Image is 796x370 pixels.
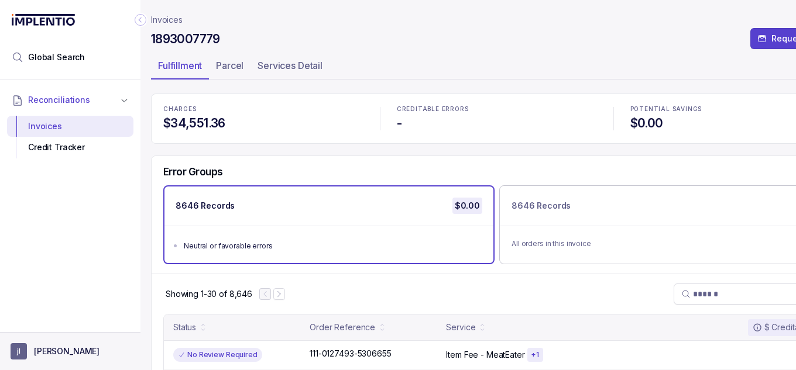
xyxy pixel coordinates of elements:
[166,288,252,300] p: Showing 1-30 of 8,646
[151,14,183,26] a: Invoices
[258,58,322,72] p: Services Detail
[166,288,252,300] div: Remaining page entries
[163,115,363,132] h4: $34,551.36
[158,58,202,72] p: Fulfillment
[452,198,482,214] p: $0.00
[310,321,375,333] div: Order Reference
[151,14,183,26] nav: breadcrumb
[397,106,597,113] p: CREDITABLE ERRORS
[273,288,285,300] button: Next Page
[133,13,147,27] div: Collapse Icon
[28,51,85,63] span: Global Search
[34,345,99,357] p: [PERSON_NAME]
[7,87,133,113] button: Reconciliations
[7,113,133,161] div: Reconciliations
[16,137,124,158] div: Credit Tracker
[176,200,235,212] p: 8646 Records
[446,349,524,361] p: Item Fee - MeatEater
[11,343,27,359] span: User initials
[16,116,124,137] div: Invoices
[11,343,130,359] button: User initials[PERSON_NAME]
[163,106,363,113] p: CHARGES
[209,56,251,79] li: Tab Parcel
[28,94,90,106] span: Reconciliations
[151,56,209,79] li: Tab Fulfillment
[173,321,196,333] div: Status
[163,165,223,178] h5: Error Groups
[397,115,597,132] h4: -
[512,200,571,212] p: 8646 Records
[446,321,475,333] div: Service
[251,56,330,79] li: Tab Services Detail
[310,348,391,359] p: 111-0127493-5306655
[216,58,243,72] p: Parcel
[531,350,540,359] p: + 1
[151,31,220,47] h4: 1893007779
[173,348,262,362] div: No Review Required
[184,240,481,252] div: Neutral or favorable errors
